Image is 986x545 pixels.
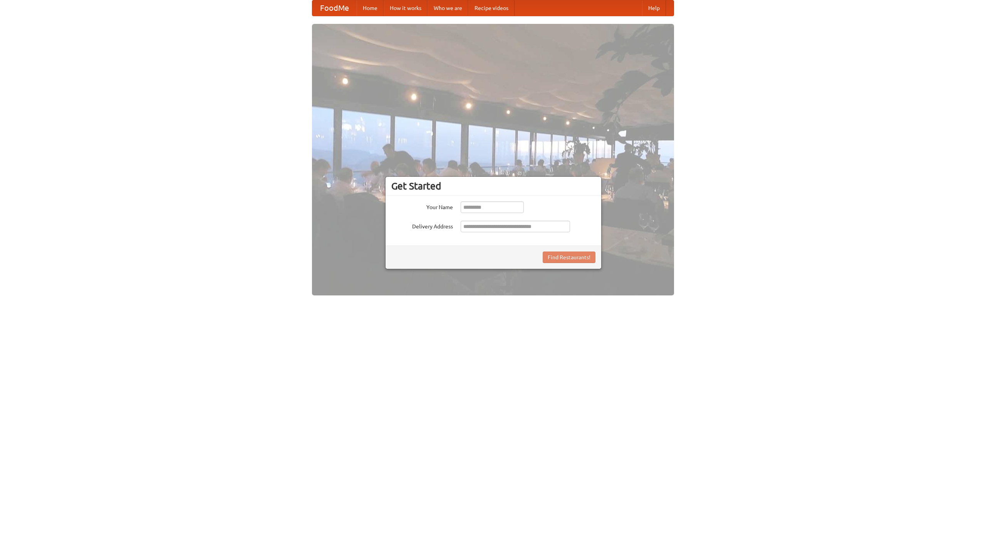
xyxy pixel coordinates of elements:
h3: Get Started [391,180,595,192]
a: Recipe videos [468,0,515,16]
a: Help [642,0,666,16]
button: Find Restaurants! [543,252,595,263]
label: Your Name [391,201,453,211]
a: Home [357,0,384,16]
label: Delivery Address [391,221,453,230]
a: Who we are [428,0,468,16]
a: How it works [384,0,428,16]
a: FoodMe [312,0,357,16]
